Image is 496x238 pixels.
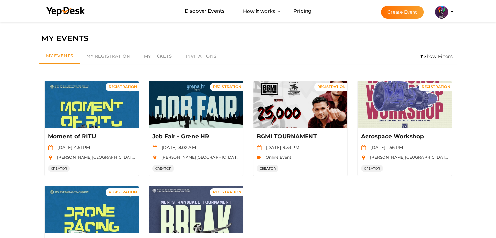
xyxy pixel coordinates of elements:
span: [DATE] 9:33 PM [263,145,299,150]
span: [DATE] 4:51 PM [54,145,90,150]
button: Create Event [381,6,424,19]
a: My Events [39,49,80,64]
span: My Events [46,53,73,58]
span: My Registration [86,53,130,59]
a: My Tickets [137,49,179,64]
img: calendar.svg [48,145,53,150]
a: Pricing [293,5,311,17]
button: How it works [241,5,277,17]
img: calendar.svg [257,145,262,150]
span: My Tickets [144,53,172,59]
p: BGMI TOURNAMENT [257,133,342,141]
img: video-icon.svg [257,155,262,160]
p: Job Fair - Grene HR [152,133,238,141]
img: location.svg [48,155,53,160]
span: [PERSON_NAME][GEOGRAPHIC_DATA], [GEOGRAPHIC_DATA], [GEOGRAPHIC_DATA], [GEOGRAPHIC_DATA], [GEOGRAP... [54,155,324,160]
span: CREATOR [152,165,174,172]
a: Invitations [179,49,223,64]
img: calendar.svg [152,145,157,150]
span: [DATE] 1:56 PM [367,145,403,150]
span: CREATOR [48,165,70,172]
span: CREATOR [361,165,383,172]
span: Invitations [186,53,217,59]
p: Aerospace Workshop [361,133,447,141]
a: Discover Events [185,5,225,17]
div: MY EVENTS [41,32,455,45]
p: Moment of RITU [48,133,134,141]
span: [DATE] 8:02 AM [158,145,196,150]
img: 5BK8ZL5P_small.png [435,6,448,19]
span: Online Event [263,155,292,160]
img: location.svg [361,155,366,160]
span: [PERSON_NAME][GEOGRAPHIC_DATA], [GEOGRAPHIC_DATA], [GEOGRAPHIC_DATA], [GEOGRAPHIC_DATA], [GEOGRAP... [158,155,428,160]
li: Show Filters [416,49,457,64]
a: My Registration [80,49,137,64]
img: location.svg [152,155,157,160]
img: calendar.svg [361,145,366,150]
span: CREATOR [257,165,279,172]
